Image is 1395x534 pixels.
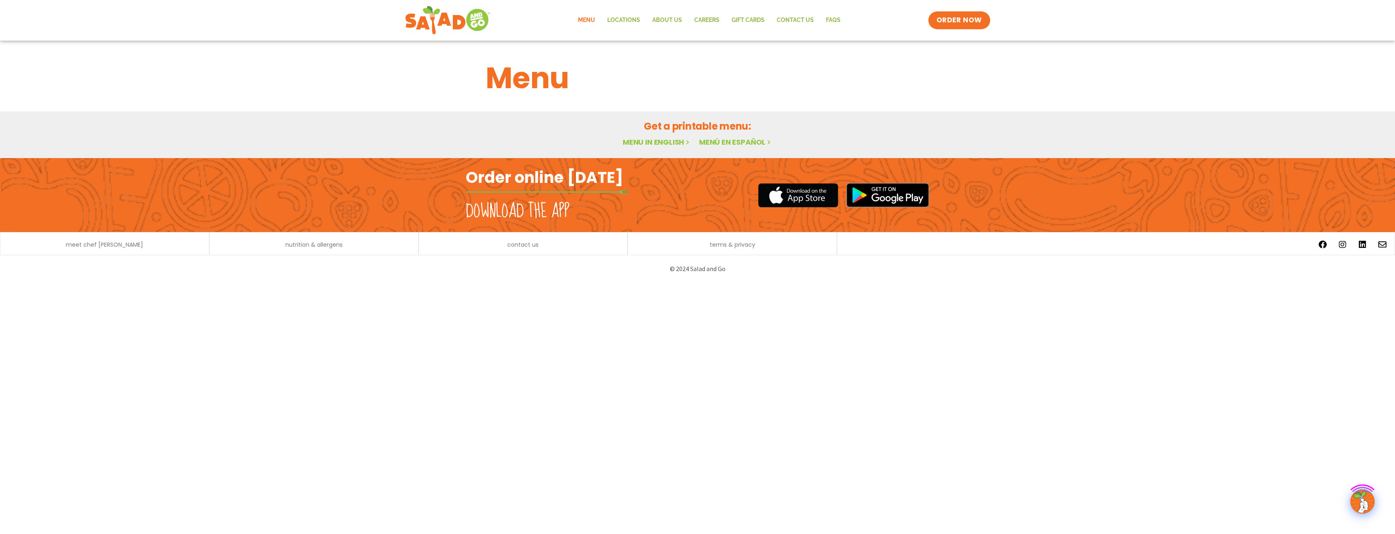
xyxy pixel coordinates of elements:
a: Menú en español [699,137,772,147]
nav: Menu [572,11,847,30]
h2: Download the app [466,200,569,223]
a: Menu [572,11,601,30]
img: appstore [758,182,838,208]
span: ORDER NOW [937,15,982,25]
img: new-SAG-logo-768×292 [405,4,491,37]
a: terms & privacy [710,242,755,247]
a: Menu in English [623,137,691,147]
a: nutrition & allergens [285,242,343,247]
p: © 2024 Salad and Go [470,263,925,274]
img: google_play [846,183,929,207]
a: GIFT CARDS [726,11,771,30]
h2: Order online [DATE] [466,167,623,187]
a: About Us [646,11,688,30]
a: FAQs [820,11,847,30]
a: meet chef [PERSON_NAME] [66,242,143,247]
a: ORDER NOW [928,11,990,29]
h2: Get a printable menu: [486,119,909,133]
a: Contact Us [771,11,820,30]
a: contact us [507,242,539,247]
a: Careers [688,11,726,30]
a: Locations [601,11,646,30]
h1: Menu [486,56,909,100]
img: fork [466,190,628,194]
